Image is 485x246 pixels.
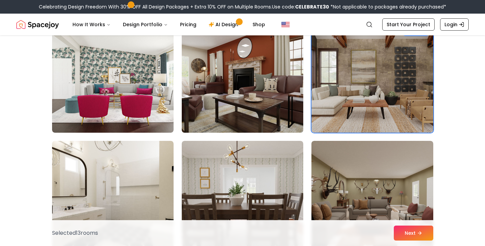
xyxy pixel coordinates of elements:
a: Login [440,18,469,31]
button: Next [394,226,433,241]
span: Use code: [272,3,329,10]
button: Design Portfolio [117,18,173,31]
nav: Main [67,18,271,31]
b: CELEBRATE30 [295,3,329,10]
span: *Not applicable to packages already purchased* [329,3,446,10]
nav: Global [16,14,469,35]
img: United States [281,20,290,29]
a: Start Your Project [382,18,435,31]
img: Room room-42 [311,24,433,133]
p: Selected 13 room s [52,229,98,237]
a: AI Design [203,18,246,31]
a: Spacejoy [16,18,59,31]
img: Room room-41 [179,21,306,135]
a: Pricing [175,18,202,31]
a: Shop [247,18,271,31]
button: How It Works [67,18,116,31]
img: Room room-40 [52,24,174,133]
img: Spacejoy Logo [16,18,59,31]
div: Celebrating Design Freedom With 30% OFF All Design Packages + Extra 10% OFF on Multiple Rooms. [39,3,446,10]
